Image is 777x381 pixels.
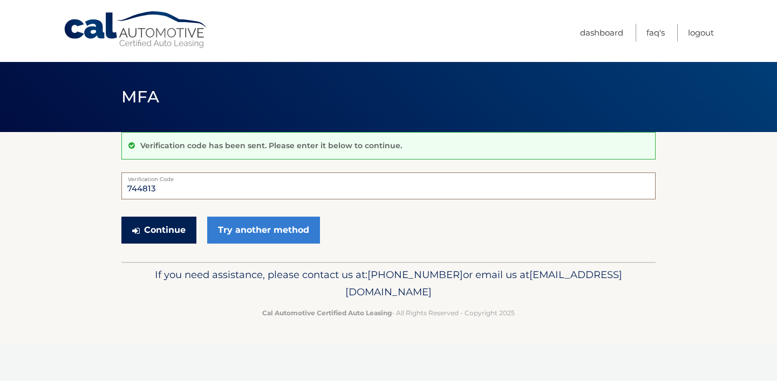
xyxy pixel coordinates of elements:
p: Verification code has been sent. Please enter it below to continue. [140,141,402,150]
span: [PHONE_NUMBER] [367,268,463,281]
a: Dashboard [580,24,623,41]
span: [EMAIL_ADDRESS][DOMAIN_NAME] [345,268,622,298]
p: - All Rights Reserved - Copyright 2025 [128,307,649,318]
a: Cal Automotive [63,11,209,49]
strong: Cal Automotive Certified Auto Leasing [262,309,392,317]
span: MFA [121,87,159,107]
a: FAQ's [646,24,665,41]
a: Try another method [207,217,320,244]
p: If you need assistance, please contact us at: or email us at [128,266,649,301]
button: Continue [121,217,196,244]
input: Verification Code [121,172,656,199]
label: Verification Code [121,172,656,181]
a: Logout [688,24,714,41]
